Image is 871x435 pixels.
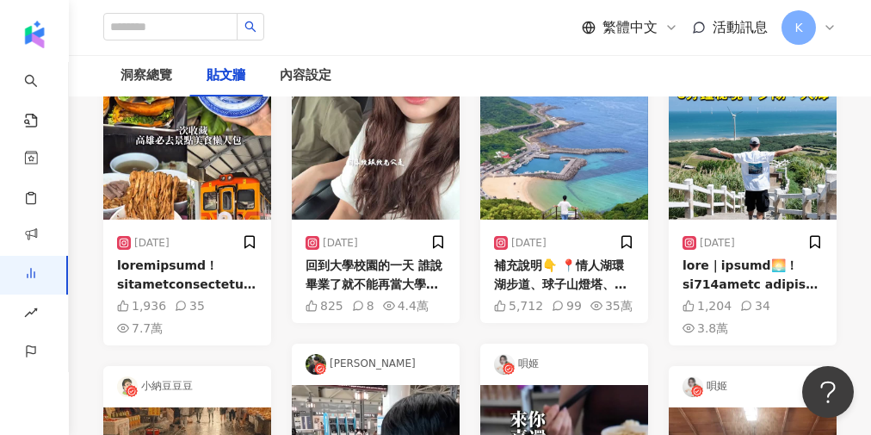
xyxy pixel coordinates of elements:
[683,236,735,250] div: [DATE]
[683,376,703,397] img: KOL Avatar
[713,19,768,35] span: 活動訊息
[24,295,38,334] span: rise
[683,299,732,313] div: 1,204
[683,256,823,295] div: lore｜ipsumd🌅！si714ametc adipis，eli seddoeius… tempo、in、utlaboree 📌 d436magnaa 📌 en6ad（min） 📌 veni...
[280,65,331,86] div: 內容設定
[117,321,163,335] div: 7.7萬
[480,52,648,220] img: post-image
[494,299,543,313] div: 5,712
[21,21,48,48] img: logo icon
[117,236,170,250] div: [DATE]
[103,52,271,220] img: post-image
[292,344,460,385] div: [PERSON_NAME]
[669,366,837,407] div: 唄姬
[494,354,515,375] img: KOL Avatar
[103,366,271,407] div: 小納豆豆豆
[117,256,257,295] div: loremipsumd！ sitametconsecteturadipis elit：seddoeius🤣🤣 temporincididuntu😍😍 laboreetdolorEmagna Al...
[480,344,648,385] div: 唄姬
[306,354,326,375] img: KOL Avatar
[292,52,460,220] img: post-image
[683,321,728,335] div: 3.8萬
[175,299,205,313] div: 35
[117,376,138,397] img: KOL Avatar
[552,299,582,313] div: 99
[802,366,854,418] iframe: Help Scout Beacon - Open
[207,65,245,86] div: 貼文牆
[120,65,172,86] div: 洞察總覽
[352,299,374,313] div: 8
[494,256,634,295] div: 補充說明👇 📍情人湖環湖步道、球子山燈塔、等[GEOGRAPHIC_DATA]（和平島公園） 🍽️[GEOGRAPHIC_DATA]小吃店、大白鯊魚丸 本身就是「[GEOGRAPHIC_DATA...
[602,18,658,37] span: 繁體中文
[794,18,802,37] span: K
[494,236,547,250] div: [DATE]
[306,256,446,295] div: 回到大學校園的一天 誰說畢業了就不能再當大學生？ - [DATE]和我老公回到以前的學校約會， 走在熟悉的校園裡感覺好特別 一瞬間真的有種穿越時空的錯覺～ - 當了一天偽大學生， 除了滿滿的青春...
[383,299,429,313] div: 4.4萬
[740,299,770,313] div: 34
[306,236,358,250] div: [DATE]
[590,299,633,313] div: 35萬
[24,62,59,129] a: search
[669,52,837,220] img: post-image
[244,21,256,33] span: search
[306,299,343,313] div: 825
[117,299,166,313] div: 1,936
